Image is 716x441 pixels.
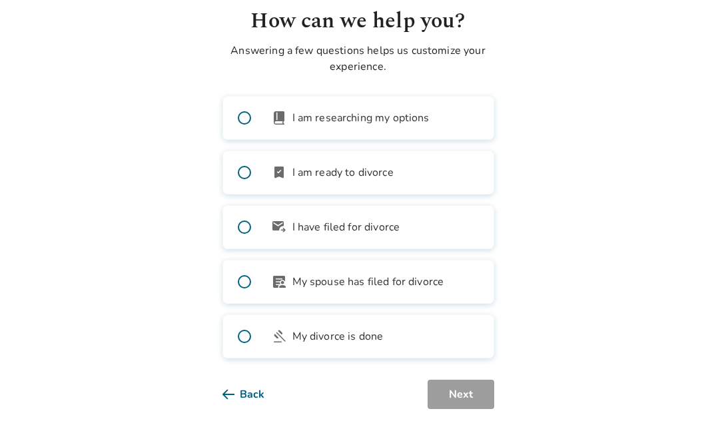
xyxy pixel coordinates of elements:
span: My divorce is done [292,328,384,344]
span: I have filed for divorce [292,219,400,235]
h1: How can we help you? [222,5,494,37]
button: Back [222,380,286,409]
span: My spouse has filed for divorce [292,274,444,290]
span: gavel [271,328,287,344]
span: article_person [271,274,287,290]
p: Answering a few questions helps us customize your experience. [222,43,494,75]
span: bookmark_check [271,165,287,181]
button: Next [428,380,494,409]
span: I am researching my options [292,110,430,126]
span: I am ready to divorce [292,165,394,181]
span: book_2 [271,110,287,126]
span: outgoing_mail [271,219,287,235]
